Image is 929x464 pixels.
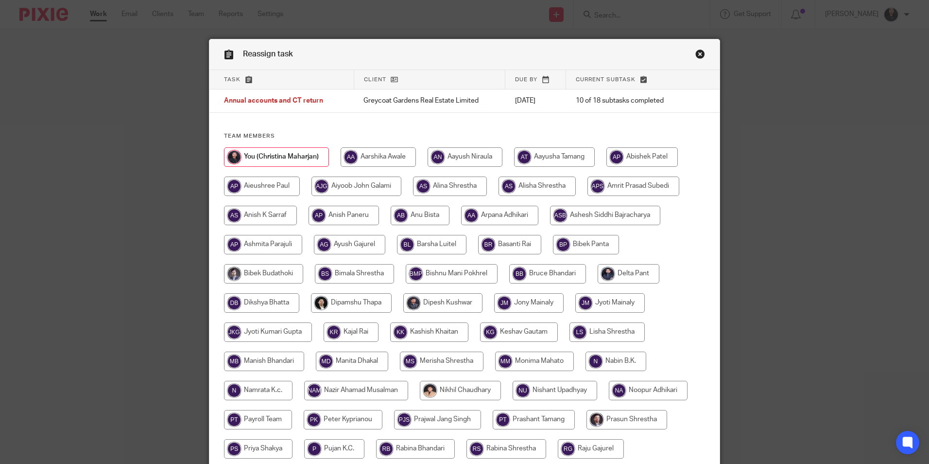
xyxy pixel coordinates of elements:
[224,77,241,82] span: Task
[243,50,293,58] span: Reassign task
[224,132,705,140] h4: Team members
[576,77,636,82] span: Current subtask
[515,77,537,82] span: Due by
[695,49,705,62] a: Close this dialog window
[224,98,323,105] span: Annual accounts and CT return
[515,96,556,106] p: [DATE]
[566,89,687,113] td: 10 of 18 subtasks completed
[363,96,496,106] p: Greycoat Gardens Real Estate Limited
[364,77,386,82] span: Client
